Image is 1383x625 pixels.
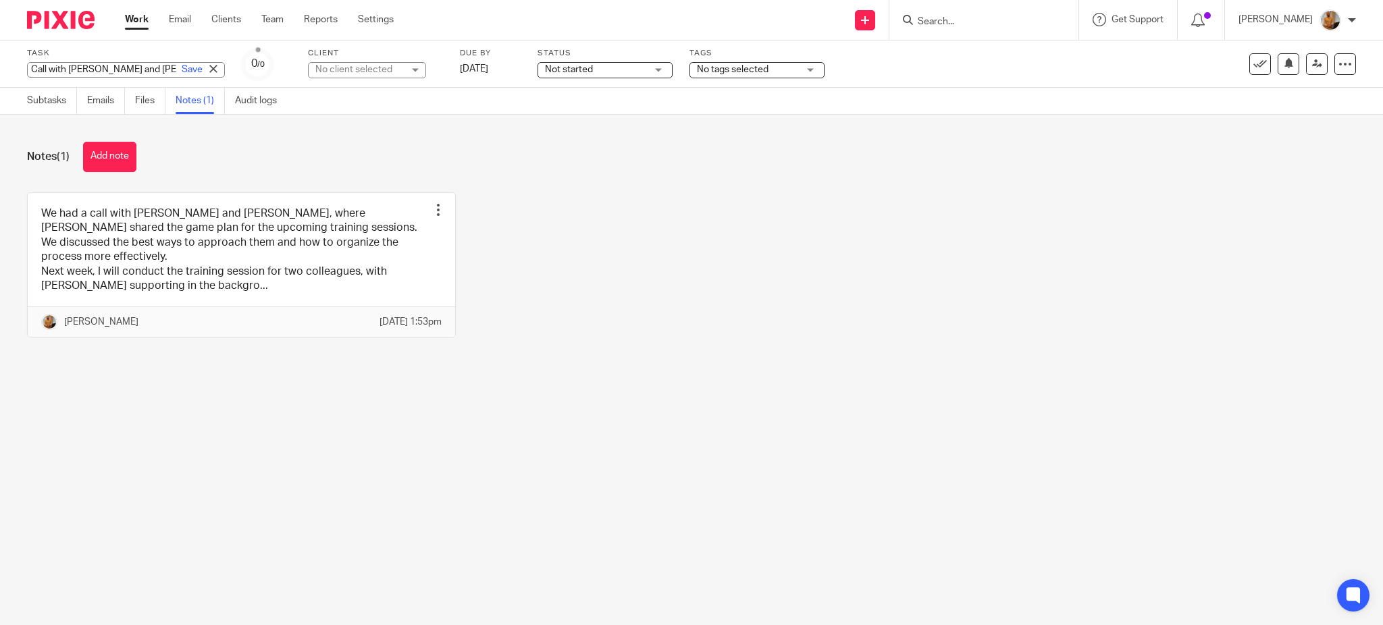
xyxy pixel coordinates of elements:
[176,88,225,114] a: Notes (1)
[460,48,521,59] label: Due by
[125,13,149,26] a: Work
[689,48,825,59] label: Tags
[27,48,225,59] label: Task
[1320,9,1341,31] img: 1234.JPG
[27,150,70,164] h1: Notes
[135,88,165,114] a: Files
[235,88,287,114] a: Audit logs
[538,48,673,59] label: Status
[27,62,225,78] div: Call with Sal and Juan - Next Training Session Game Plan
[57,151,70,162] span: (1)
[41,314,57,330] img: 1234.JPG
[380,315,442,329] p: [DATE] 1:53pm
[1112,15,1164,24] span: Get Support
[257,61,265,68] small: /0
[697,65,768,74] span: No tags selected
[251,56,265,72] div: 0
[460,64,488,74] span: [DATE]
[27,88,77,114] a: Subtasks
[261,13,284,26] a: Team
[916,16,1038,28] input: Search
[308,48,443,59] label: Client
[358,13,394,26] a: Settings
[27,11,95,29] img: Pixie
[1238,13,1313,26] p: [PERSON_NAME]
[211,13,241,26] a: Clients
[545,65,593,74] span: Not started
[87,88,125,114] a: Emails
[64,315,138,329] p: [PERSON_NAME]
[83,142,136,172] button: Add note
[182,63,203,76] a: Save
[315,63,403,76] div: No client selected
[169,13,191,26] a: Email
[304,13,338,26] a: Reports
